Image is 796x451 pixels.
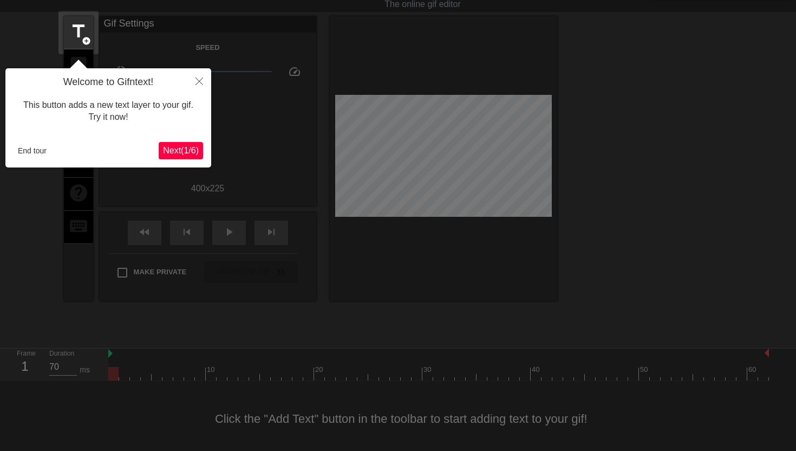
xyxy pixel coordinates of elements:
[159,142,203,159] button: Next
[187,68,211,93] button: Close
[14,76,203,88] h4: Welcome to Gifntext!
[163,146,199,155] span: Next ( 1 / 6 )
[14,143,51,159] button: End tour
[14,88,203,134] div: This button adds a new text layer to your gif. Try it now!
